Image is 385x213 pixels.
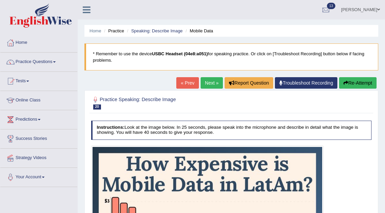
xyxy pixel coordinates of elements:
[0,33,77,50] a: Home
[84,43,378,70] blockquote: * Remember to use the device for speaking practice. Or click on [Troubleshoot Recording] button b...
[97,125,124,130] b: Instructions:
[339,77,377,89] button: Re-Attempt
[327,3,335,9] span: 13
[152,51,208,56] b: USBC Headset (04e8:a051)
[176,77,199,89] a: « Prev
[184,28,213,34] li: Mobile Data
[0,53,77,69] a: Practice Questions
[91,121,372,140] h4: Look at the image below. In 25 seconds, please speak into the microphone and describe in detail w...
[275,77,337,89] a: Troubleshoot Recording
[0,129,77,146] a: Success Stories
[91,95,265,110] h2: Practice Speaking: Describe Image
[0,149,77,165] a: Strategy Videos
[225,77,273,89] button: Report Question
[93,104,101,110] span: 20
[131,28,182,33] a: Speaking: Describe Image
[0,110,77,127] a: Predictions
[102,28,124,34] li: Practice
[0,91,77,108] a: Online Class
[89,28,101,33] a: Home
[0,168,77,185] a: Your Account
[201,77,223,89] a: Next »
[0,72,77,89] a: Tests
